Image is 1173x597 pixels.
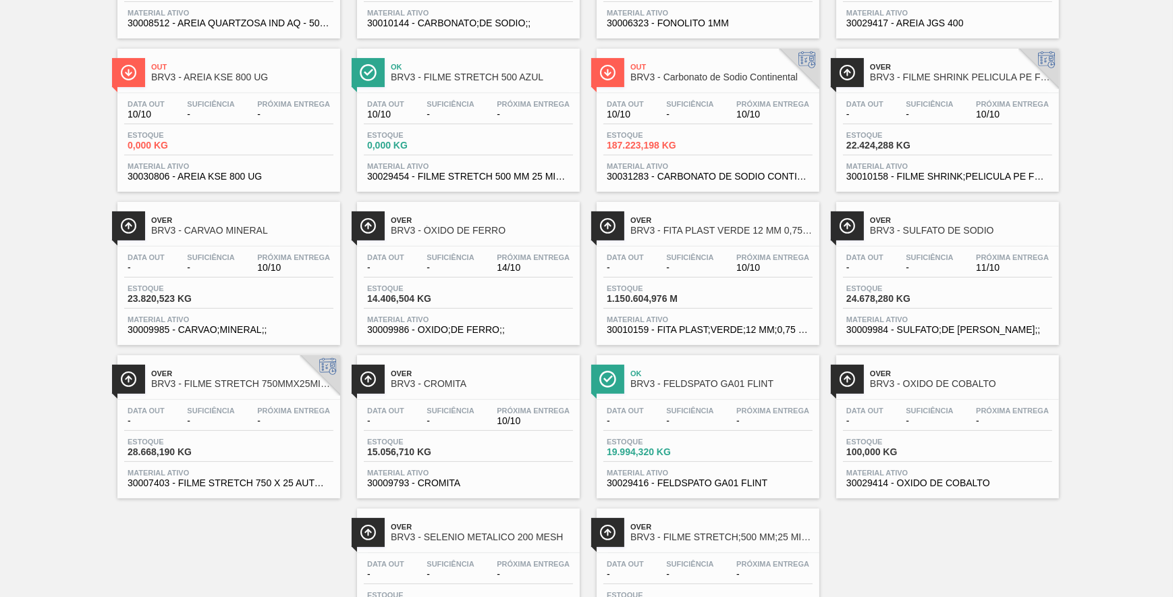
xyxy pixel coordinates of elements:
span: Material ativo [846,162,1049,170]
span: Próxima Entrega [976,253,1049,261]
span: - [846,109,883,120]
span: Over [630,216,813,224]
span: - [666,263,713,273]
span: BRV3 - CARVAO MINERAL [151,226,333,236]
span: 30010144 - CARBONATO;DE SODIO;; [367,18,570,28]
span: BRV3 - FITA PLAST VERDE 12 MM 0,75 MM 2000 M FU [630,226,813,236]
span: 19.994,320 KG [607,447,701,457]
span: Ok [630,369,813,378]
span: Próxima Entrega [976,100,1049,108]
span: - [187,263,234,273]
span: - [607,416,644,426]
span: 0,000 KG [367,140,462,151]
span: Data out [846,407,883,415]
span: 10/10 [128,109,165,120]
span: Data out [367,253,404,261]
a: ÍconeOverBRV3 - FILME SHRINK PELICULA PE FOLHA LARG 240Data out-Suficiência-Próxima Entrega10/10E... [826,38,1066,192]
span: 30010158 - FILME SHRINK;PELICULA PE FOLHA; LARG 240 [846,172,1049,182]
span: BRV3 - OXIDO DE COBALTO [870,379,1052,389]
span: BRV3 - SULFATO DE SODIO [870,226,1052,236]
span: Data out [128,407,165,415]
span: Material ativo [128,315,330,323]
span: Próxima Entrega [736,407,809,415]
span: 15.056,710 KG [367,447,462,457]
span: Próxima Entrega [497,253,570,261]
span: BRV3 - FILME STRETCH 750MMX25MICRA [151,379,333,389]
span: Próxima Entrega [497,560,570,568]
span: Estoque [607,284,701,292]
span: Estoque [128,284,222,292]
span: 14/10 [497,263,570,273]
span: - [906,263,953,273]
span: BRV3 - FILME STRETCH;500 MM;25 MICRA;;FILMESTRE [630,532,813,542]
a: ÍconeOverBRV3 - CARVAO MINERALData out-Suficiência-Próxima Entrega10/10Estoque23.820,523 KGMateri... [107,192,347,345]
span: 10/10 [497,416,570,426]
span: - [906,109,953,120]
span: 30007403 - FILME STRETCH 750 X 25 AUTOMATICO [128,478,330,488]
span: Estoque [846,284,941,292]
span: - [846,416,883,426]
span: - [187,416,234,426]
span: 10/10 [736,263,809,273]
span: 1.150.604,976 M [607,294,701,304]
span: - [736,416,809,426]
span: BRV3 - FILME SHRINK PELICULA PE FOLHA LARG 240 [870,72,1052,82]
span: BRV3 - ÓXIDO DE FERRO [391,226,573,236]
a: ÍconeOverBRV3 - ÓXIDO DE FERROData out-Suficiência-Próxima Entrega14/10Estoque14.406,504 KGMateri... [347,192,586,345]
span: 30029414 - OXIDO DE COBALTO [846,478,1049,488]
span: BRV3 - Carbonato de Sodio Continental [630,72,813,82]
span: Data out [607,560,644,568]
span: Estoque [846,131,941,139]
span: Estoque [367,131,462,139]
span: Suficiência [906,100,953,108]
span: 22.424,288 KG [846,140,941,151]
span: Próxima Entrega [497,100,570,108]
span: - [906,416,953,426]
span: Estoque [846,438,941,446]
span: Data out [367,100,404,108]
span: 11/10 [976,263,1049,273]
span: 30030806 - AREIA KSE 800 UG [128,172,330,182]
span: Data out [846,100,883,108]
span: - [736,569,809,579]
span: Suficiência [427,100,474,108]
img: Ícone [120,217,137,234]
span: Out [630,63,813,71]
span: Suficiência [906,407,953,415]
img: Ícone [360,217,377,234]
span: Suficiência [666,100,713,108]
span: Suficiência [187,253,234,261]
span: Data out [367,407,404,415]
span: - [497,569,570,579]
span: - [666,109,713,120]
img: Ícone [360,524,377,541]
span: - [367,416,404,426]
span: Material ativo [128,469,330,477]
span: - [607,263,644,273]
img: Ícone [599,64,616,81]
span: Material ativo [846,315,1049,323]
span: 10/10 [607,109,644,120]
span: Material ativo [367,9,570,17]
span: 10/10 [257,263,330,273]
span: Data out [607,100,644,108]
span: Próxima Entrega [257,407,330,415]
span: Over [630,523,813,531]
span: Suficiência [666,560,713,568]
span: - [846,263,883,273]
span: Over [391,216,573,224]
span: - [257,109,330,120]
span: Suficiência [906,253,953,261]
a: ÍconeOkBRV3 - FILME STRETCH 500 AZULData out10/10Suficiência-Próxima Entrega-Estoque0,000 KGMater... [347,38,586,192]
span: Próxima Entrega [736,100,809,108]
a: ÍconeOverBRV3 - SULFATO DE SODIOData out-Suficiência-Próxima Entrega11/10Estoque24.678,280 KGMate... [826,192,1066,345]
span: Data out [846,253,883,261]
span: Próxima Entrega [976,407,1049,415]
span: Material ativo [607,162,809,170]
img: Ícone [599,371,616,388]
span: Out [151,63,333,71]
span: Material ativo [367,469,570,477]
span: - [427,109,474,120]
span: 14.406,504 KG [367,294,462,304]
span: 10/10 [736,109,809,120]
